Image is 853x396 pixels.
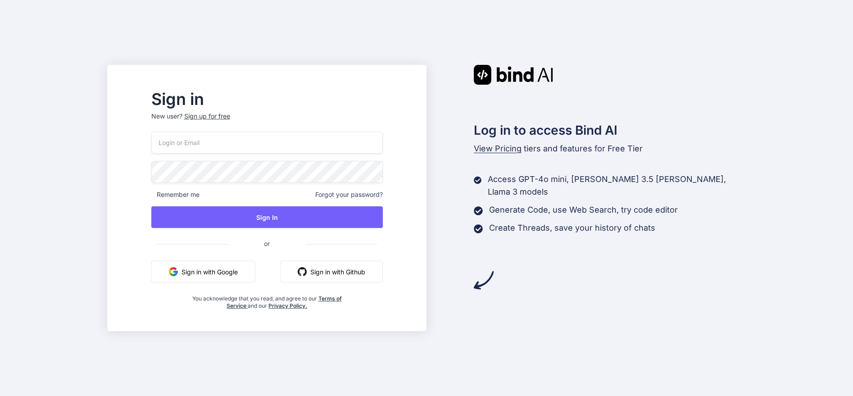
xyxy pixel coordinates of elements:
p: Generate Code, use Web Search, try code editor [489,204,678,216]
h2: Log in to access Bind AI [474,121,746,140]
p: tiers and features for Free Tier [474,142,746,155]
button: Sign in with Github [280,261,383,282]
a: Terms of Service [227,295,342,309]
img: google [169,267,178,276]
span: Remember me [151,190,200,199]
div: Sign up for free [184,112,230,121]
div: You acknowledge that you read, and agree to our and our [190,290,344,310]
button: Sign in with Google [151,261,255,282]
span: or [228,232,306,255]
input: Login or Email [151,132,383,154]
p: New user? [151,112,383,132]
a: Privacy Policy. [268,302,307,309]
img: Bind AI logo [474,65,553,85]
p: Create Threads, save your history of chats [489,222,655,234]
span: View Pricing [474,144,522,153]
span: Forgot your password? [315,190,383,199]
p: Access GPT-4o mini, [PERSON_NAME] 3.5 [PERSON_NAME], Llama 3 models [488,173,745,198]
h2: Sign in [151,92,383,106]
img: arrow [474,270,494,290]
img: github [298,267,307,276]
button: Sign In [151,206,383,228]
